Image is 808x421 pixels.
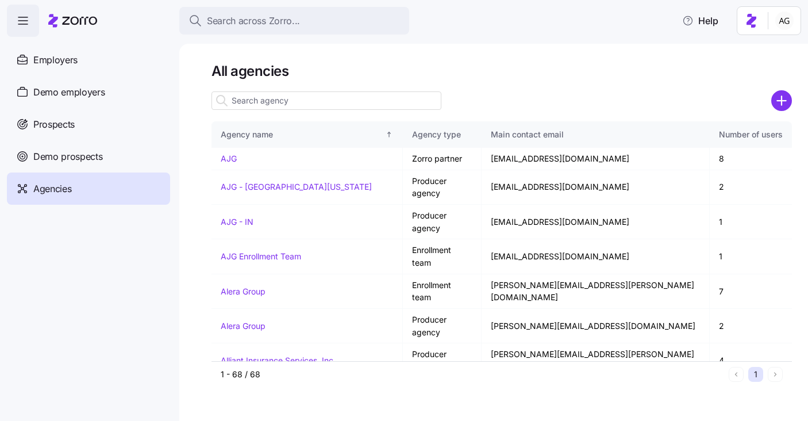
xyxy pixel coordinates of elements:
[7,44,170,76] a: Employers
[482,274,710,309] td: [PERSON_NAME][EMAIL_ADDRESS][PERSON_NAME][DOMAIN_NAME]
[403,343,482,378] td: Producer agency
[207,14,300,28] span: Search across Zorro...
[7,108,170,140] a: Prospects
[221,217,253,227] a: AJG - IN
[221,128,383,141] div: Agency name
[482,170,710,205] td: [EMAIL_ADDRESS][DOMAIN_NAME]
[403,309,482,343] td: Producer agency
[491,128,700,141] div: Main contact email
[33,53,78,67] span: Employers
[403,239,482,274] td: Enrollment team
[482,205,710,239] td: [EMAIL_ADDRESS][DOMAIN_NAME]
[768,367,783,382] button: Next page
[710,309,792,343] td: 2
[7,76,170,108] a: Demo employers
[710,205,792,239] td: 1
[211,91,441,110] input: Search agency
[403,274,482,309] td: Enrollment team
[719,128,783,141] div: Number of users
[482,343,710,378] td: [PERSON_NAME][EMAIL_ADDRESS][PERSON_NAME][DOMAIN_NAME]
[221,369,724,380] div: 1 - 68 / 68
[33,85,105,99] span: Demo employers
[211,121,403,148] th: Agency nameSorted ascending
[673,9,728,32] button: Help
[33,150,103,164] span: Demo prospects
[710,274,792,309] td: 7
[33,182,71,196] span: Agencies
[33,117,75,132] span: Prospects
[221,321,266,331] a: Alera Group
[775,12,794,30] img: 5fc55c57e0610270ad857448bea2f2d5
[221,251,301,261] a: AJG Enrollment Team
[729,367,744,382] button: Previous page
[179,7,409,35] button: Search across Zorro...
[710,239,792,274] td: 1
[482,148,710,170] td: [EMAIL_ADDRESS][DOMAIN_NAME]
[221,154,237,163] a: AJG
[211,62,792,80] h1: All agencies
[221,286,266,296] a: Alera Group
[710,148,792,170] td: 8
[482,239,710,274] td: [EMAIL_ADDRESS][DOMAIN_NAME]
[403,205,482,239] td: Producer agency
[403,148,482,170] td: Zorro partner
[710,343,792,378] td: 4
[771,90,792,111] svg: add icon
[710,170,792,205] td: 2
[221,355,333,365] a: Alliant Insurance Services, Inc
[412,128,472,141] div: Agency type
[682,14,718,28] span: Help
[385,131,393,139] div: Sorted ascending
[221,182,372,192] a: AJG - [GEOGRAPHIC_DATA][US_STATE]
[7,173,170,205] a: Agencies
[403,170,482,205] td: Producer agency
[482,309,710,343] td: [PERSON_NAME][EMAIL_ADDRESS][DOMAIN_NAME]
[7,140,170,173] a: Demo prospects
[748,367,763,382] button: 1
